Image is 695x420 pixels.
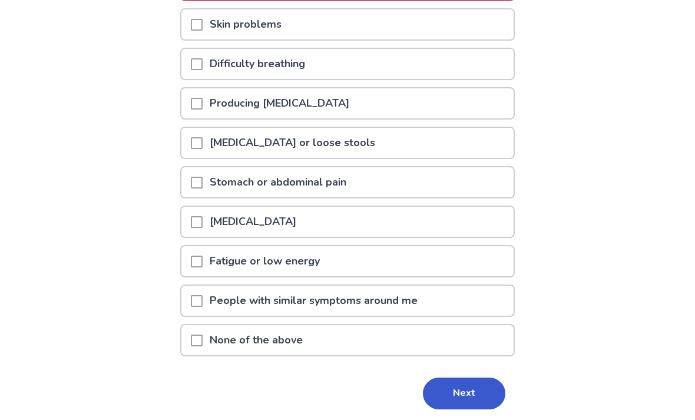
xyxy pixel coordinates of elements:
p: People with similar symptoms around me [203,286,425,316]
p: Producing [MEDICAL_DATA] [203,88,356,118]
button: Next [423,378,505,409]
p: [MEDICAL_DATA] [203,207,303,237]
p: None of the above [203,325,310,355]
p: Stomach or abdominal pain [203,167,353,197]
p: [MEDICAL_DATA] or loose stools [203,128,382,158]
p: Fatigue or low energy [203,246,327,276]
p: Skin problems [203,9,289,39]
p: Difficulty breathing [203,49,312,79]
